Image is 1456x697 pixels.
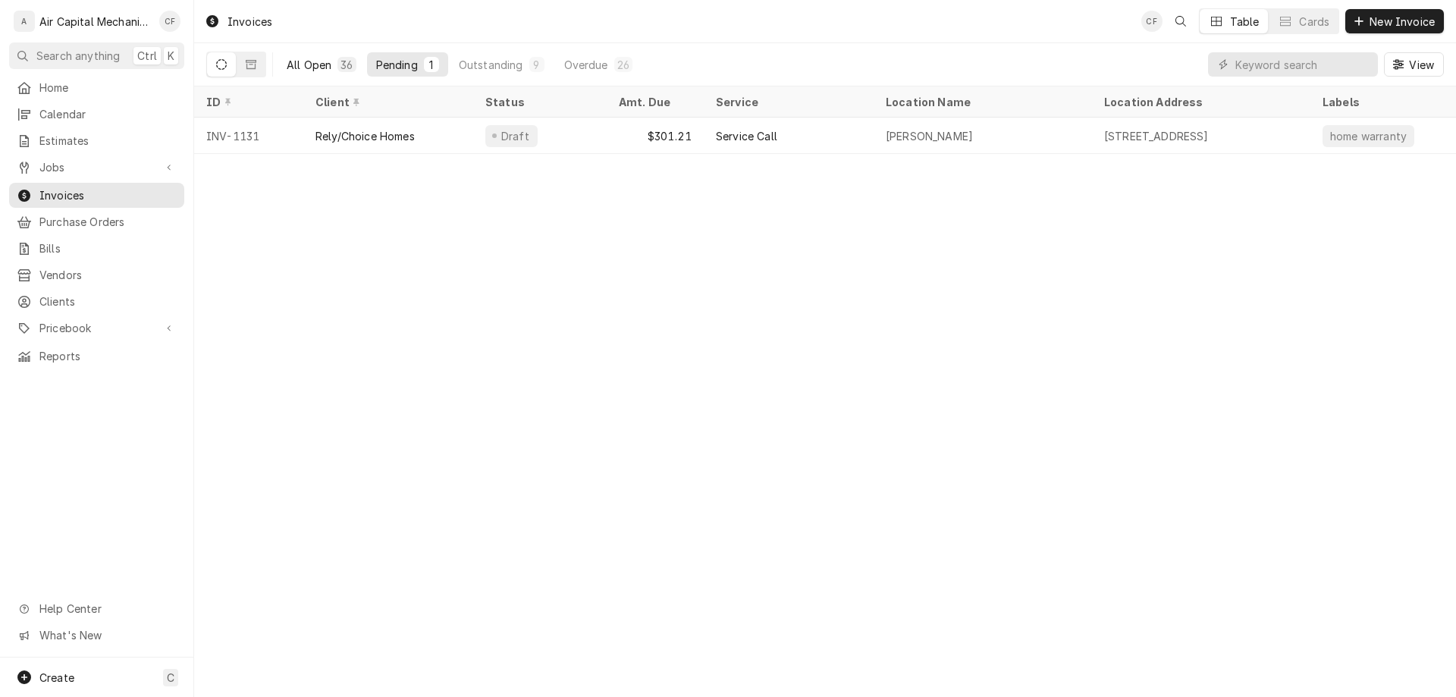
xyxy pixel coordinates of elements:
div: Location Address [1104,94,1295,110]
a: Invoices [9,183,184,208]
span: New Invoice [1367,14,1438,30]
div: [PERSON_NAME] [886,128,973,144]
div: [STREET_ADDRESS] [1104,128,1209,144]
span: C [167,670,174,686]
div: All Open [287,57,331,73]
a: Bills [9,236,184,261]
a: Calendar [9,102,184,127]
div: A [14,11,35,32]
div: Location Name [886,94,1077,110]
a: Go to What's New [9,623,184,648]
span: Calendar [39,106,177,122]
div: Air Capital Mechanical [39,14,151,30]
div: CF [159,11,180,32]
span: Create [39,671,74,684]
span: Reports [39,348,177,364]
div: Cards [1299,14,1329,30]
span: Help Center [39,601,175,617]
div: Pending [376,57,418,73]
span: Clients [39,294,177,309]
div: Table [1230,14,1260,30]
a: Home [9,75,184,100]
button: New Invoice [1345,9,1444,33]
div: ID [206,94,288,110]
button: Search anythingCtrlK [9,42,184,69]
span: Vendors [39,267,177,283]
div: Overdue [564,57,608,73]
span: View [1406,57,1437,73]
div: Status [485,94,591,110]
div: Service Call [716,128,777,144]
div: 1 [427,57,436,73]
div: Rely/Choice Homes [315,128,415,144]
a: Go to Help Center [9,596,184,621]
span: Estimates [39,133,177,149]
span: Invoices [39,187,177,203]
span: Home [39,80,177,96]
div: INV-1131 [194,118,303,154]
div: Amt. Due [619,94,689,110]
button: View [1384,52,1444,77]
button: Open search [1169,9,1193,33]
div: 9 [532,57,541,73]
div: 36 [340,57,353,73]
a: Go to Jobs [9,155,184,180]
span: What's New [39,627,175,643]
span: Ctrl [137,48,157,64]
span: Purchase Orders [39,214,177,230]
div: Charles Faure's Avatar [1141,11,1163,32]
div: Draft [499,128,532,144]
div: CF [1141,11,1163,32]
span: Search anything [36,48,120,64]
div: Service [716,94,858,110]
div: 26 [617,57,629,73]
a: Vendors [9,262,184,287]
a: Clients [9,289,184,314]
div: Outstanding [459,57,523,73]
div: Client [315,94,458,110]
div: home warranty [1329,128,1408,144]
input: Keyword search [1235,52,1370,77]
a: Reports [9,344,184,369]
a: Estimates [9,128,184,153]
a: Go to Pricebook [9,316,184,341]
span: Jobs [39,159,154,175]
span: Pricebook [39,320,154,336]
span: K [168,48,174,64]
span: Bills [39,240,177,256]
a: Purchase Orders [9,209,184,234]
div: $301.21 [607,118,704,154]
div: Charles Faure's Avatar [159,11,180,32]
